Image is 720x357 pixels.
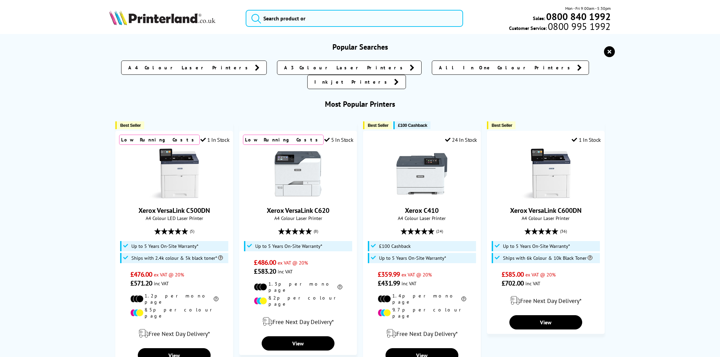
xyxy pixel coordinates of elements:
[379,243,411,249] span: £100 Cashback
[190,225,194,238] span: (5)
[255,243,322,249] span: Up to 5 Years On-Site Warranty*
[119,215,229,221] span: A4 Colour LED Laser Printer
[402,280,416,287] span: inc VAT
[278,259,308,266] span: ex VAT @ 20%
[502,279,524,288] span: £702.00
[130,270,152,279] span: £476.00
[243,312,353,331] div: modal_delivery
[525,271,556,278] span: ex VAT @ 20%
[128,64,251,71] span: A4 Colour Laser Printers
[368,123,389,128] span: Best Seller
[378,279,400,288] span: £431.99
[560,225,567,238] span: (36)
[278,268,293,275] span: inc VAT
[324,136,354,143] div: 5 In Stock
[314,79,391,85] span: Inkjet Printers
[439,64,574,71] span: All In One Colour Printers
[284,64,406,71] span: A3 Colour Laser Printers
[109,10,237,27] a: Printerland Logo
[200,136,230,143] div: 1 In Stock
[491,291,601,310] div: modal_delivery
[509,23,610,31] span: Customer Service:
[273,194,324,201] a: Xerox VersaLink C620
[149,148,200,199] img: Xerox VersaLink C500DN
[243,135,324,145] div: Low Running Costs
[367,215,477,221] span: A4 Colour Laser Printer
[115,121,144,129] button: Best Seller
[109,42,610,52] h3: Popular Searches
[154,280,169,287] span: inc VAT
[378,270,400,279] span: £359.99
[130,307,218,319] li: 8.5p per colour page
[572,136,601,143] div: 1 In Stock
[520,148,571,199] img: Xerox VersaLink C600DN
[121,61,267,75] a: A4 Colour Laser Printers
[243,215,353,221] span: A4 Colour Laser Printer
[267,206,329,215] a: Xerox VersaLink C620
[402,271,432,278] span: ex VAT @ 20%
[254,295,342,307] li: 8.2p per colour page
[154,271,184,278] span: ex VAT @ 20%
[307,75,406,89] a: Inkjet Printers
[509,315,582,329] a: View
[277,61,422,75] a: A3 Colour Laser Printers
[491,215,601,221] span: A4 Colour Laser Printer
[119,324,229,343] div: modal_delivery
[378,293,466,305] li: 1.4p per mono page
[545,13,611,20] a: 0800 840 1992
[314,225,318,238] span: (8)
[138,206,210,215] a: Xerox VersaLink C500DN
[445,136,477,143] div: 24 In Stock
[520,194,571,201] a: Xerox VersaLink C600DN
[378,307,466,319] li: 9.7p per colour page
[254,258,276,267] span: £486.00
[533,15,545,21] span: Sales:
[109,99,610,109] h3: Most Popular Printers
[119,135,200,145] div: Low Running Costs
[149,194,200,201] a: Xerox VersaLink C500DN
[436,225,443,238] span: (24)
[398,123,427,128] span: £100 Cashback
[254,281,342,293] li: 1.3p per mono page
[546,10,611,23] b: 0800 840 1992
[262,336,334,351] a: View
[565,5,611,12] span: Mon - Fri 9:00am - 5:30pm
[130,279,152,288] span: £571.20
[405,206,439,215] a: Xerox C410
[273,148,324,199] img: Xerox VersaLink C620
[131,243,198,249] span: Up to 5 Years On-Site Warranty*
[130,293,218,305] li: 1.2p per mono page
[379,255,446,261] span: Up to 5 Years On-Site Warranty*
[131,255,223,261] span: Ships with 2.4k colour & 5k black toner*
[393,121,431,129] button: £100 Cashback
[525,280,540,287] span: inc VAT
[120,123,141,128] span: Best Seller
[487,121,516,129] button: Best Seller
[492,123,512,128] span: Best Seller
[503,255,592,261] span: Ships with 6k Colour & 10k Black Toner
[510,206,582,215] a: Xerox VersaLink C600DN
[502,270,524,279] span: £585.00
[109,10,215,25] img: Printerland Logo
[547,23,610,30] span: 0800 995 1992
[367,324,477,343] div: modal_delivery
[254,267,276,276] span: £583.20
[503,243,570,249] span: Up to 5 Years On-Site Warranty*
[363,121,392,129] button: Best Seller
[396,148,447,199] img: Xerox C410
[432,61,589,75] a: All In One Colour Printers
[396,194,447,201] a: Xerox C410
[246,10,463,27] input: Search product or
